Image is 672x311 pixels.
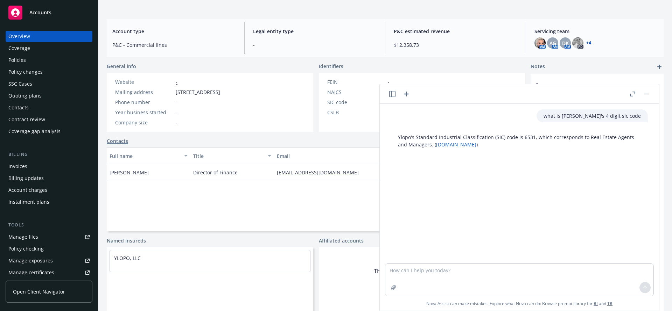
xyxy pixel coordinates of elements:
div: Coverage gap analysis [8,126,61,137]
div: Contacts [8,102,29,113]
span: - [253,41,377,49]
img: photo [534,37,546,49]
a: SSC Cases [6,78,92,89]
div: FEIN [327,78,385,86]
a: Installment plans [6,196,92,208]
div: Tools [6,222,92,229]
p: Ylopo's Standard Industrial Classification (SIC) code is 6531, which corresponds to Real Estate A... [398,133,641,148]
img: photo [572,37,583,49]
div: SSC Cases [8,78,32,89]
a: Invoices [6,161,92,172]
div: Phone number [115,99,173,106]
button: Title [190,147,274,164]
a: Manage certificates [6,267,92,278]
div: Manage certificates [8,267,54,278]
span: DK [562,39,569,47]
a: Contacts [107,137,128,145]
span: [PERSON_NAME] [110,169,149,176]
div: CSLB [327,109,385,116]
div: Policy checking [8,243,44,254]
div: Policy changes [8,66,43,78]
div: Policies [8,55,26,66]
span: P&C - Commercial lines [112,41,236,49]
div: Billing updates [8,173,44,184]
span: Servicing team [534,28,658,35]
span: $12,358.73 [394,41,517,49]
span: Accounts [29,10,51,15]
span: Notes [531,63,545,71]
a: Quoting plans [6,90,92,101]
span: Nova Assist can make mistakes. Explore what Nova can do: Browse prompt library for and [383,296,656,311]
div: Contract review [8,114,45,125]
a: [DOMAIN_NAME] [436,141,476,148]
span: Legal entity type [253,28,377,35]
div: Year business started [115,109,173,116]
a: Manage exposures [6,255,92,266]
div: -Updatedby [PERSON_NAME] on [DATE] 12:54 AMThis account migrated from ecerts to Navigator. Proces... [531,74,664,202]
a: TR [607,301,612,306]
a: Policies [6,55,92,66]
div: Account charges [8,185,47,196]
a: [EMAIL_ADDRESS][DOMAIN_NAME] [277,169,364,176]
span: - [176,119,177,126]
a: Coverage [6,43,92,54]
a: BI [594,301,598,306]
span: [STREET_ADDRESS] [176,88,220,96]
span: Director of Finance [193,169,238,176]
a: +4 [586,41,591,45]
span: P&C estimated revenue [394,28,517,35]
div: Manage files [8,231,38,243]
a: add [655,63,664,71]
a: YLOPO, LLC [114,255,141,261]
p: what is [PERSON_NAME]'s 4 digit sic code [544,112,641,120]
a: - [176,79,177,85]
a: Named insureds [107,237,146,244]
span: Open Client Navigator [13,288,65,295]
div: Website [115,78,173,86]
a: Billing updates [6,173,92,184]
button: Email [274,147,413,164]
div: Title [193,152,264,160]
div: SIC code [327,99,385,106]
a: Policy changes [6,66,92,78]
div: Billing [6,151,92,158]
div: Overview [8,31,30,42]
div: Quoting plans [8,90,42,101]
a: Policy checking [6,243,92,254]
span: AG [549,39,556,47]
a: Accounts [6,3,92,22]
div: Coverage [8,43,30,54]
span: - [536,79,640,87]
a: Coverage gap analysis [6,126,92,137]
span: Identifiers [319,63,343,70]
div: Mailing address [115,88,173,96]
div: Email [277,152,403,160]
a: Contacts [6,102,92,113]
div: Manage exposures [8,255,53,266]
a: Overview [6,31,92,42]
div: Installment plans [8,196,49,208]
div: Invoices [8,161,27,172]
a: Account charges [6,185,92,196]
button: Full name [107,147,190,164]
a: Affiliated accounts [319,237,364,244]
span: General info [107,63,136,70]
span: - [176,99,177,106]
span: Account type [112,28,236,35]
span: - [388,78,390,86]
span: - [176,109,177,116]
div: Full name [110,152,180,160]
div: Company size [115,119,173,126]
a: Manage files [6,231,92,243]
span: There are no affiliated accounts yet [374,267,470,275]
a: Contract review [6,114,92,125]
div: NAICS [327,88,385,96]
